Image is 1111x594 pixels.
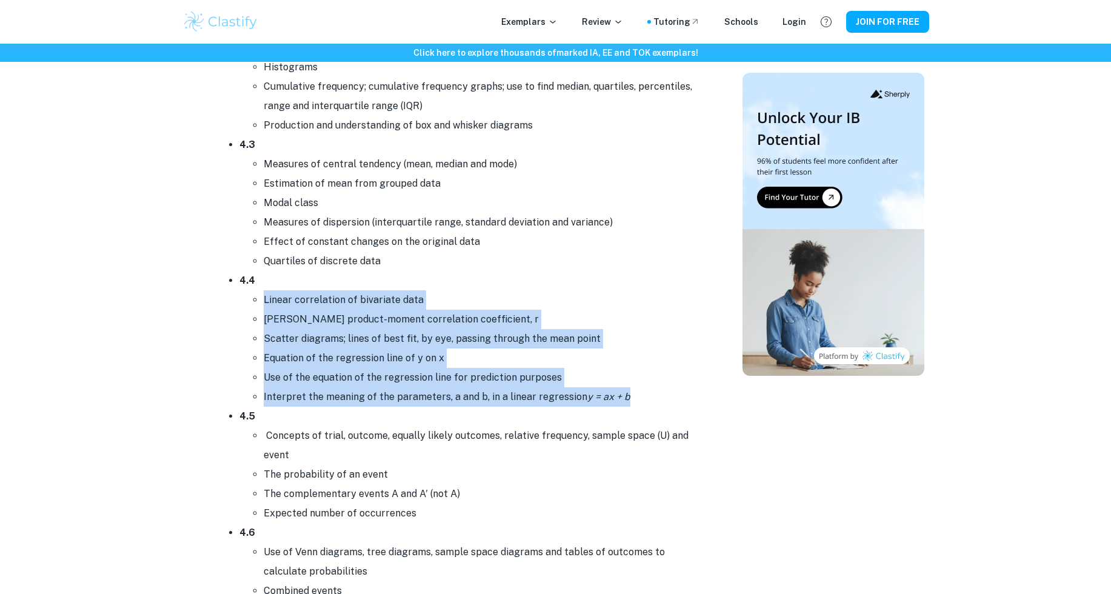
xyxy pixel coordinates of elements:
a: Tutoring [653,15,700,28]
a: Login [782,15,806,28]
li: Histograms [264,58,700,77]
li: Estimation of mean from grouped data [264,174,700,193]
p: Exemplars [501,15,558,28]
img: Clastify logo [182,10,259,34]
li: Linear correlation of bivariate data [264,290,700,310]
strong: 4.3 [239,139,255,150]
a: Schools [724,15,758,28]
button: Help and Feedback [816,12,836,32]
p: Review [582,15,623,28]
strong: 4.4 [239,275,255,286]
li: Measures of dispersion (interquartile range, standard deviation and variance) [264,213,700,232]
li: Production and understanding of box and whisker diagrams [264,116,700,135]
li: Interpret the meaning of the parameters, a and b, in a linear regression [264,387,700,407]
li: Concepts of trial, outcome, equally likely outcomes, relative frequency, sample space (U) and event [264,426,700,465]
li: Expected number of occurrences [264,504,700,523]
i: y = ax + b [587,391,630,402]
li: Use of Venn diagrams, tree diagrams, sample space diagrams and tables of outcomes to calculate pr... [264,542,700,581]
li: Equation of the regression line of y on x [264,349,700,368]
h6: Click here to explore thousands of marked IA, EE and TOK exemplars ! [2,46,1109,59]
li: Quartiles of discrete data [264,252,700,271]
li: [PERSON_NAME] product-moment correlation coefficient, r [264,310,700,329]
li: Use of the equation of the regression line for prediction purposes [264,368,700,387]
li: The probability of an event [264,465,700,484]
li: Cumulative frequency; cumulative frequency graphs; use to find median, quartiles, percentiles, ra... [264,77,700,116]
li: The complementary events A and A′ (not A) [264,484,700,504]
img: Thumbnail [742,73,924,376]
li: Scatter diagrams; lines of best fit, by eye, passing through the mean point [264,329,700,349]
button: JOIN FOR FREE [846,11,929,33]
li: Measures of central tendency (mean, median and mode) [264,155,700,174]
li: Modal class [264,193,700,213]
strong: 4.6 [239,527,255,538]
strong: 4.5 [239,410,255,422]
li: Effect of constant changes on the original data [264,232,700,252]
